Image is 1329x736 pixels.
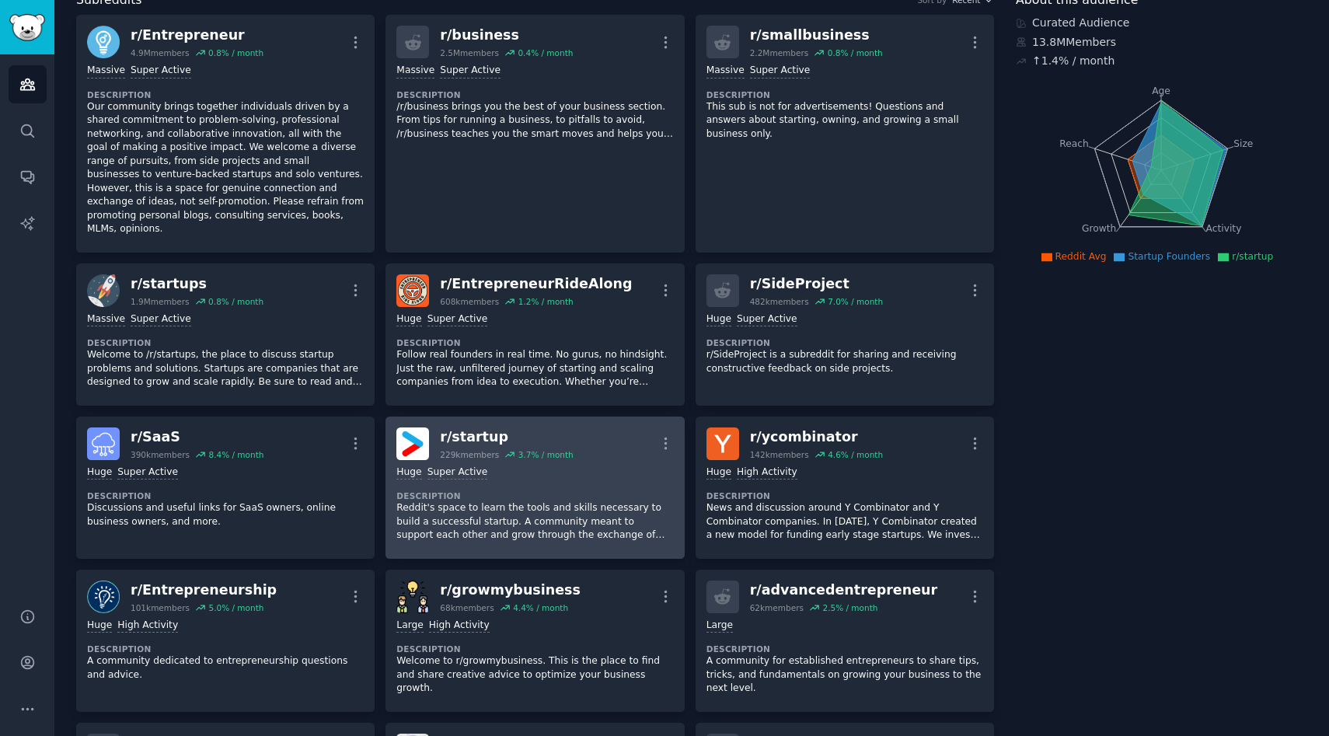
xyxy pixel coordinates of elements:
a: SaaSr/SaaS390kmembers8.4% / monthHugeSuper ActiveDescriptionDiscussions and useful links for SaaS... [76,417,375,559]
div: Huge [87,619,112,633]
div: Curated Audience [1016,15,1307,31]
a: r/business2.5Mmembers0.4% / monthMassiveSuper ActiveDescription/r/business brings you the best of... [385,15,684,253]
a: growmybusinessr/growmybusiness68kmembers4.4% / monthLargeHigh ActivityDescriptionWelcome to r/gro... [385,570,684,712]
dt: Description [396,490,673,501]
p: /r/business brings you the best of your business section. From tips for running a business, to pi... [396,100,673,141]
div: Super Active [131,312,191,327]
div: r/ business [440,26,573,45]
p: News and discussion around Y Combinator and Y Combinator companies. In [DATE], Y Combinator creat... [706,501,983,542]
p: r/SideProject is a subreddit for sharing and receiving constructive feedback on side projects. [706,348,983,375]
tspan: Size [1233,138,1253,148]
div: Massive [87,312,125,327]
dt: Description [706,490,983,501]
p: Our community brings together individuals driven by a shared commitment to problem-solving, profe... [87,100,364,236]
div: Huge [706,312,731,327]
div: 1.9M members [131,296,190,307]
div: 8.4 % / month [208,449,263,460]
div: 13.8M Members [1016,34,1307,51]
dt: Description [396,337,673,348]
div: 390k members [131,449,190,460]
div: 3.7 % / month [518,449,574,460]
div: 68k members [440,602,494,613]
tspan: Activity [1206,223,1242,234]
div: 2.5 % / month [822,602,877,613]
div: 2.5M members [440,47,499,58]
div: 7.0 % / month [828,296,883,307]
div: Super Active [750,64,811,78]
div: Massive [87,64,125,78]
div: 101k members [131,602,190,613]
a: Entrepreneurshipr/Entrepreneurship101kmembers5.0% / monthHugeHigh ActivityDescriptionA community ... [76,570,375,712]
span: Reddit Avg [1055,251,1107,262]
a: startupr/startup229kmembers3.7% / monthHugeSuper ActiveDescriptionReddit's space to learn the too... [385,417,684,559]
p: A community for established entrepreneurs to share tips, tricks, and fundamentals on growing your... [706,654,983,696]
div: Huge [396,466,421,480]
div: r/ startup [440,427,573,447]
div: r/ Entrepreneur [131,26,263,45]
div: r/ smallbusiness [750,26,883,45]
div: 482k members [750,296,809,307]
div: r/ growmybusiness [440,581,581,600]
div: Large [706,619,733,633]
div: Large [396,619,423,633]
div: r/ advancedentrepreneur [750,581,937,600]
div: 4.4 % / month [513,602,568,613]
div: 2.2M members [750,47,809,58]
a: r/smallbusiness2.2Mmembers0.8% / monthMassiveSuper ActiveDescriptionThis sub is not for advertise... [696,15,994,253]
div: High Activity [737,466,797,480]
span: Startup Founders [1128,251,1210,262]
dt: Description [396,644,673,654]
div: 0.8 % / month [828,47,883,58]
div: 1.2 % / month [518,296,574,307]
a: r/advancedentrepreneur62kmembers2.5% / monthLargeDescriptionA community for established entrepren... [696,570,994,712]
div: r/ SideProject [750,274,883,294]
div: r/ Entrepreneurship [131,581,277,600]
div: ↑ 1.4 % / month [1032,53,1114,69]
p: Welcome to r/growmybusiness. This is the place to find and share creative advice to optimize your... [396,654,673,696]
div: r/ startups [131,274,263,294]
div: 5.0 % / month [208,602,263,613]
div: 4.9M members [131,47,190,58]
a: ycombinatorr/ycombinator142kmembers4.6% / monthHugeHigh ActivityDescriptionNews and discussion ar... [696,417,994,559]
dt: Description [87,337,364,348]
span: r/startup [1232,251,1273,262]
div: Super Active [131,64,191,78]
p: Discussions and useful links for SaaS owners, online business owners, and more. [87,501,364,528]
dt: Description [396,89,673,100]
p: A community dedicated to entrepreneurship questions and advice. [87,654,364,682]
a: Entrepreneurr/Entrepreneur4.9Mmembers0.8% / monthMassiveSuper ActiveDescriptionOur community brin... [76,15,375,253]
dt: Description [706,337,983,348]
div: High Activity [429,619,490,633]
div: r/ SaaS [131,427,263,447]
tspan: Age [1152,85,1170,96]
p: Follow real founders in real time. No gurus, no hindsight. Just the raw, unfiltered journey of st... [396,348,673,389]
p: Welcome to /r/startups, the place to discuss startup problems and solutions. Startups are compani... [87,348,364,389]
p: This sub is not for advertisements! Questions and answers about starting, owning, and growing a s... [706,100,983,141]
div: 4.6 % / month [828,449,883,460]
img: Entrepreneurship [87,581,120,613]
img: GummySearch logo [9,14,45,41]
div: High Activity [117,619,178,633]
div: Super Active [427,312,488,327]
img: growmybusiness [396,581,429,613]
div: Huge [706,466,731,480]
img: EntrepreneurRideAlong [396,274,429,307]
div: 229k members [440,449,499,460]
a: EntrepreneurRideAlongr/EntrepreneurRideAlong608kmembers1.2% / monthHugeSuper ActiveDescriptionFol... [385,263,684,406]
dt: Description [706,89,983,100]
img: startup [396,427,429,460]
dt: Description [87,89,364,100]
div: Super Active [427,466,488,480]
div: Super Active [737,312,797,327]
div: Super Active [117,466,178,480]
div: 608k members [440,296,499,307]
img: SaaS [87,427,120,460]
dt: Description [87,490,364,501]
div: r/ ycombinator [750,427,883,447]
img: Entrepreneur [87,26,120,58]
a: r/SideProject482kmembers7.0% / monthHugeSuper ActiveDescriptionr/SideProject is a subreddit for s... [696,263,994,406]
dt: Description [706,644,983,654]
div: 0.8 % / month [208,296,263,307]
img: startups [87,274,120,307]
div: 0.4 % / month [518,47,573,58]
